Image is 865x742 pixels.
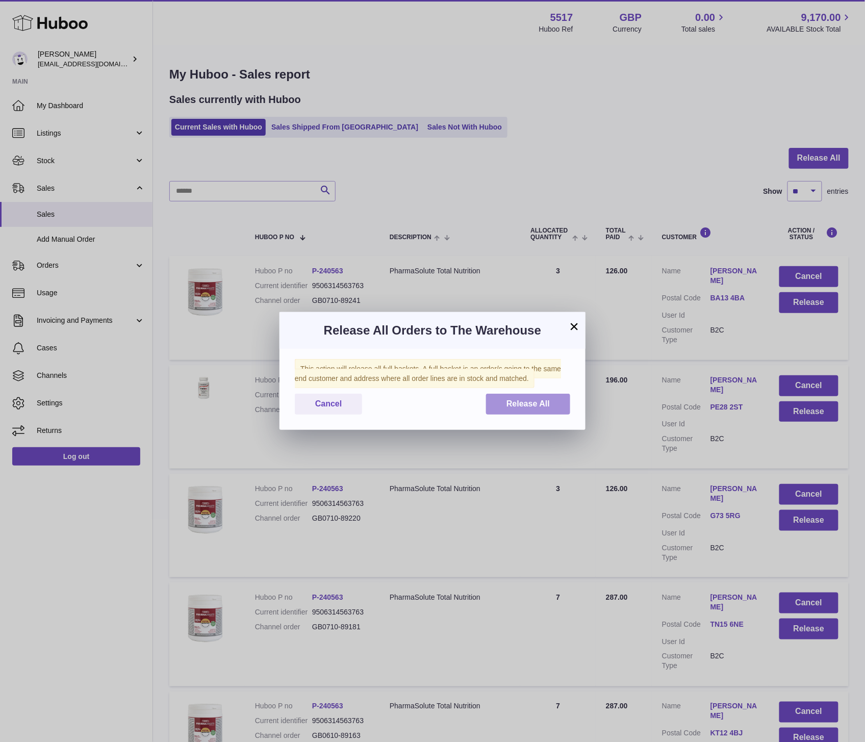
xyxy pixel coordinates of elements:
[295,359,561,388] span: This action will release all full baskets. A full basket is an order/s going to the same end cust...
[315,399,342,408] span: Cancel
[295,394,362,415] button: Cancel
[486,394,570,415] button: Release All
[568,320,580,332] button: ×
[506,399,550,408] span: Release All
[295,322,570,339] h3: Release All Orders to The Warehouse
